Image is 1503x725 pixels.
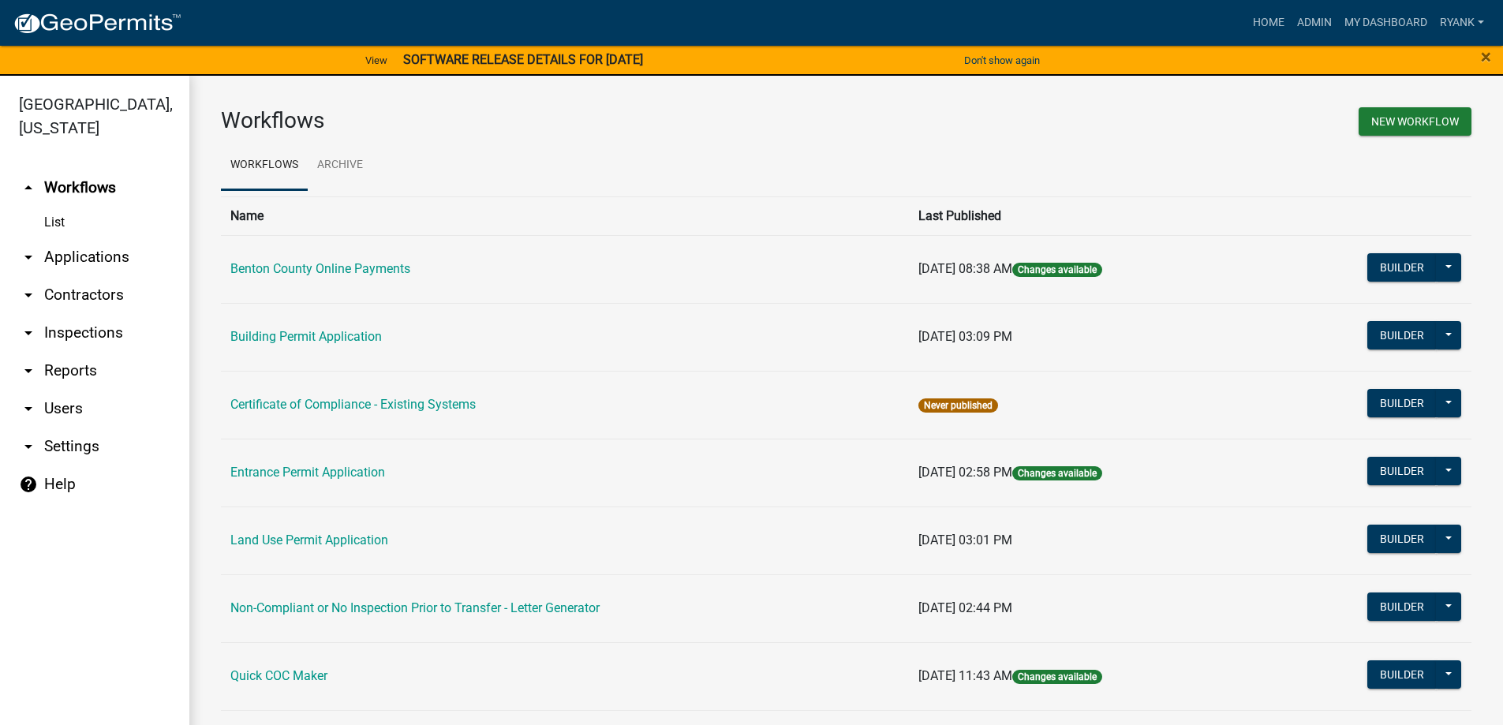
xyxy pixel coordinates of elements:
[1367,457,1437,485] button: Builder
[909,196,1269,235] th: Last Published
[1434,8,1490,38] a: RyanK
[230,329,382,344] a: Building Permit Application
[19,286,38,305] i: arrow_drop_down
[230,533,388,547] a: Land Use Permit Application
[19,361,38,380] i: arrow_drop_down
[221,196,909,235] th: Name
[958,47,1046,73] button: Don't show again
[230,397,476,412] a: Certificate of Compliance - Existing Systems
[1367,660,1437,689] button: Builder
[1247,8,1291,38] a: Home
[1367,253,1437,282] button: Builder
[1481,47,1491,66] button: Close
[19,475,38,494] i: help
[221,140,308,191] a: Workflows
[230,261,410,276] a: Benton County Online Payments
[403,52,643,67] strong: SOFTWARE RELEASE DETAILS FOR [DATE]
[918,329,1012,344] span: [DATE] 03:09 PM
[918,398,998,413] span: Never published
[1012,670,1102,684] span: Changes available
[1012,466,1102,480] span: Changes available
[230,465,385,480] a: Entrance Permit Application
[918,261,1012,276] span: [DATE] 08:38 AM
[308,140,372,191] a: Archive
[1012,263,1102,277] span: Changes available
[918,600,1012,615] span: [DATE] 02:44 PM
[19,248,38,267] i: arrow_drop_down
[359,47,394,73] a: View
[221,107,835,134] h3: Workflows
[1367,321,1437,349] button: Builder
[1338,8,1434,38] a: My Dashboard
[19,437,38,456] i: arrow_drop_down
[918,465,1012,480] span: [DATE] 02:58 PM
[1481,46,1491,68] span: ×
[918,668,1012,683] span: [DATE] 11:43 AM
[1367,525,1437,553] button: Builder
[1359,107,1471,136] button: New Workflow
[19,399,38,418] i: arrow_drop_down
[918,533,1012,547] span: [DATE] 03:01 PM
[1367,592,1437,621] button: Builder
[1367,389,1437,417] button: Builder
[19,178,38,197] i: arrow_drop_up
[230,668,327,683] a: Quick COC Maker
[1291,8,1338,38] a: Admin
[230,600,600,615] a: Non-Compliant or No Inspection Prior to Transfer - Letter Generator
[19,323,38,342] i: arrow_drop_down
